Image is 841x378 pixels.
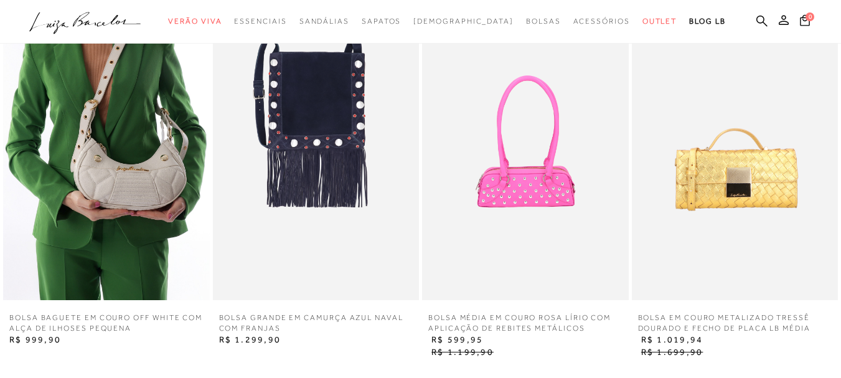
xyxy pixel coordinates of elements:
[213,313,420,334] a: BOLSA GRANDE EM CAMURÇA AZUL NAVAL COM FRANJAS
[641,347,703,357] span: R$ 1.699,90
[641,334,703,344] span: R$ 1.019,94
[431,347,494,357] span: R$ 1.199,90
[642,17,677,26] span: Outlet
[573,10,630,33] a: categoryNavScreenReaderText
[806,12,814,21] span: 0
[362,17,401,26] span: Sapatos
[526,17,561,26] span: Bolsas
[431,334,483,344] span: R$ 599,95
[413,17,514,26] span: [DEMOGRAPHIC_DATA]
[219,334,281,344] span: R$ 1.299,90
[299,17,349,26] span: Sandálias
[413,10,514,33] a: noSubCategoriesText
[3,313,210,334] a: BOLSA BAGUETE EM COURO OFF WHITE COM ALÇA DE ILHOSES PEQUENA
[642,10,677,33] a: categoryNavScreenReaderText
[299,10,349,33] a: categoryNavScreenReaderText
[796,14,814,31] button: 0
[526,10,561,33] a: categoryNavScreenReaderText
[689,10,725,33] a: BLOG LB
[234,17,286,26] span: Essenciais
[168,10,222,33] a: categoryNavScreenReaderText
[362,10,401,33] a: categoryNavScreenReaderText
[9,334,61,344] span: R$ 999,90
[234,10,286,33] a: categoryNavScreenReaderText
[632,313,839,334] a: BOLSA EM COURO METALIZADO TRESSÊ DOURADO E FECHO DE PLACA LB MÉDIA
[689,17,725,26] span: BLOG LB
[168,17,222,26] span: Verão Viva
[573,17,630,26] span: Acessórios
[422,313,629,334] a: BOLSA MÉDIA EM COURO ROSA LÍRIO COM APLICAÇÃO DE REBITES METÁLICOS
